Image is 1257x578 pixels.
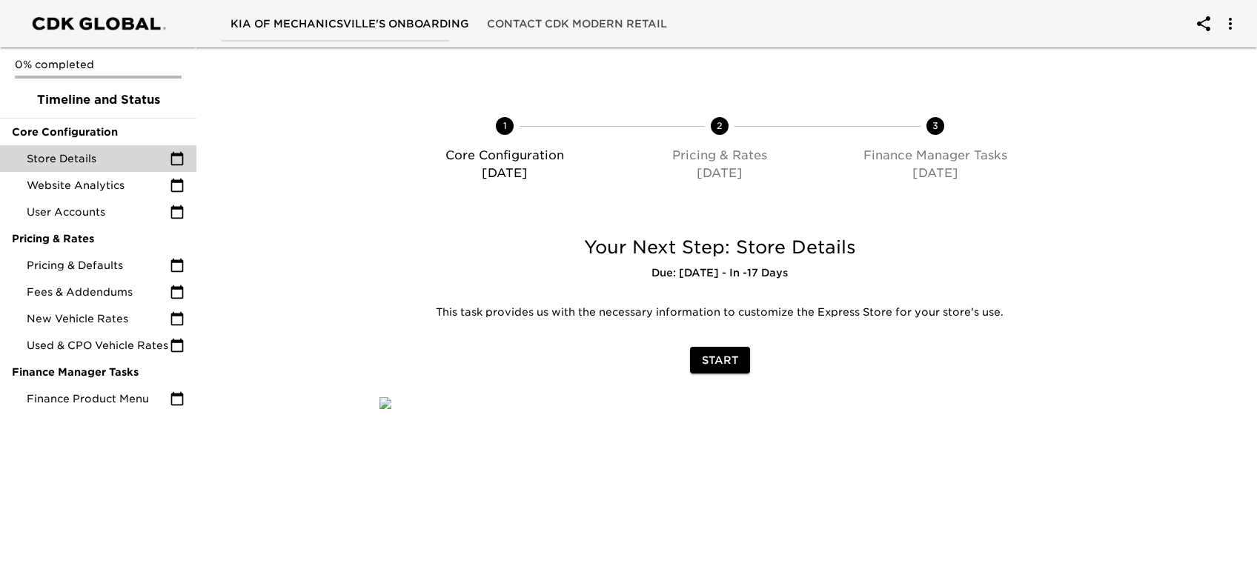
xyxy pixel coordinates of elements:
span: Pricing & Defaults [27,258,170,273]
span: User Accounts [27,205,170,219]
p: [DATE] [403,165,606,182]
span: Finance Product Menu [27,391,170,406]
p: Pricing & Rates [618,147,821,165]
span: Used & CPO Vehicle Rates [27,338,170,353]
p: [DATE] [834,165,1037,182]
span: Core Configuration [12,124,185,139]
span: Kia of Mechanicsville's Onboarding [230,15,469,33]
span: Store Details [27,151,170,166]
button: account of current user [1213,6,1248,41]
span: Website Analytics [27,178,170,193]
text: 2 [717,120,723,131]
img: qkibX1zbU72zw90W6Gan%2FTemplates%2FRjS7uaFIXtg43HUzxvoG%2F3e51d9d6-1114-4229-a5bf-f5ca567b6beb.jpg [379,397,391,409]
text: 3 [932,120,938,131]
h6: Due: [DATE] - In -17 Days [379,265,1061,282]
span: Fees & Addendums [27,285,170,299]
p: Core Configuration [403,147,606,165]
span: Pricing & Rates [12,231,185,246]
span: Timeline and Status [12,91,185,109]
button: account of current user [1186,6,1221,41]
span: New Vehicle Rates [27,311,170,326]
span: Finance Manager Tasks [12,365,185,379]
span: Contact CDK Modern Retail [487,15,667,33]
button: Start [690,347,750,374]
h5: Your Next Step: Store Details [379,236,1061,259]
p: [DATE] [618,165,821,182]
p: 0% completed [15,57,182,72]
span: Start [702,351,738,370]
p: Finance Manager Tasks [834,147,1037,165]
text: 1 [503,120,507,131]
p: This task provides us with the necessary information to customize the Express Store for your stor... [391,305,1049,320]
